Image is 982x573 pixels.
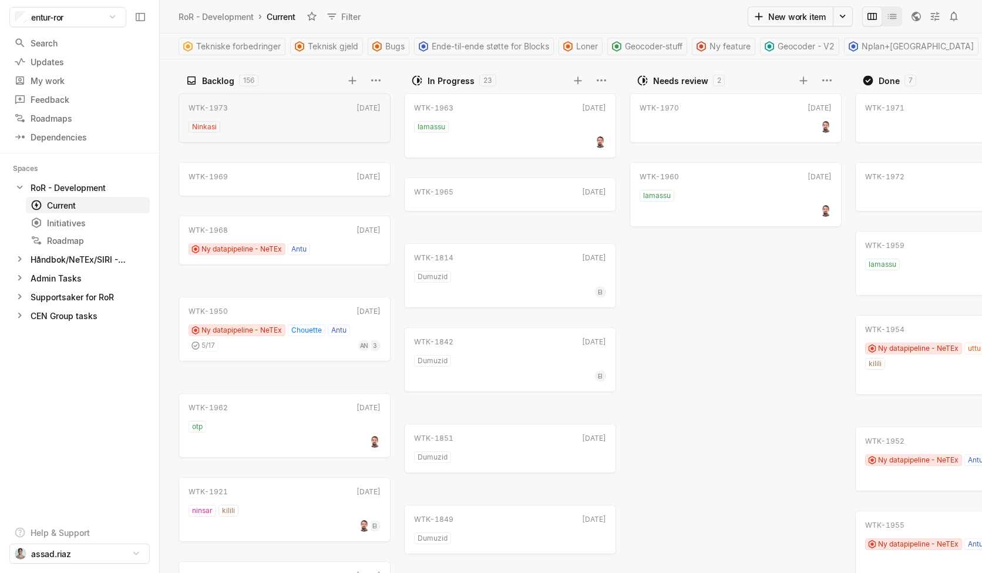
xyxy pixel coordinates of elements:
span: Ny datapipeline - NeTEx [201,244,282,254]
span: Ny datapipeline - NeTEx [878,539,959,549]
div: WTK-1849 [414,514,453,525]
a: My work [9,72,150,89]
a: WTK-1814[DATE]DumuzidEI [404,243,616,308]
a: WTK-1970[DATE] [630,93,842,143]
div: WTK-1962[DATE]otp [179,390,391,461]
div: [DATE] [357,225,381,236]
div: Admin Tasks [9,270,150,286]
div: [DATE] [582,187,606,197]
div: WTK-1950[DATE]Ny datapipeline - NeTExChouetteAntu5/17AN3 [179,293,391,365]
div: board and list toggle [862,6,902,26]
div: Initiatives [31,217,145,229]
a: WTK-1973[DATE]Ninkasi [179,93,391,143]
div: Done [879,75,900,87]
span: kilili [869,358,882,369]
span: uttu [968,343,981,354]
a: Updates [9,53,150,71]
span: Geocoder - V2 [778,38,835,55]
a: WTK-1963[DATE]lamassu [404,93,616,158]
div: WTK-1959 [865,240,904,251]
button: New work item [748,6,833,26]
a: WTK-1849[DATE]Dumuzid [404,505,616,554]
a: WTK-1965[DATE] [404,177,616,212]
div: Dependencies [14,131,145,143]
button: assad.riaz [9,544,150,564]
div: RoR - Development [179,11,254,23]
div: › [258,11,262,22]
div: WTK-1968 [189,225,228,236]
div: WTK-1970[DATE] [630,90,842,146]
img: 2fd66e39-8f6d-4667-9587-2bf3f143abb4.jpeg [369,436,381,448]
div: WTK-1970 [640,103,679,113]
span: Ny datapipeline - NeTEx [878,343,959,354]
div: Feedback [14,93,145,106]
div: Help & Support [31,527,90,539]
div: Backlog [202,75,234,87]
div: RoR - Development [31,182,106,194]
button: entur-ror [9,7,126,27]
div: Supportsaker for RoR [9,289,150,305]
span: Dumuzid [418,272,448,282]
div: grid [404,90,621,573]
div: [DATE] [582,337,606,347]
span: AN [360,340,368,351]
div: Updates [14,56,145,68]
div: WTK-1969 [189,172,228,182]
span: lamassu [869,259,896,270]
span: 5 / 17 [201,340,215,351]
span: Ny feature [709,38,751,55]
a: WTK-1962[DATE]otp [179,393,391,458]
span: lamassu [643,190,671,201]
a: RoR - Development [176,9,256,25]
span: EI [598,286,603,298]
div: WTK-1851[DATE]Dumuzid [404,420,616,477]
a: WTK-1969[DATE] [179,162,391,196]
div: Roadmaps [14,112,145,125]
div: 23 [479,75,496,86]
div: WTK-1952 [865,436,904,447]
div: WTK-1950 [189,306,228,317]
div: My work [14,75,145,87]
div: WTK-1963 [414,103,453,113]
div: WTK-1849[DATE]Dumuzid [404,501,616,558]
a: WTK-1968[DATE]Ny datapipeline - NeTExAntu [179,216,391,265]
div: WTK-1960 [640,172,679,182]
span: Loner [576,38,598,55]
div: WTK-1851 [414,433,453,444]
span: lamassu [418,122,445,132]
div: grid [179,90,396,573]
div: WTK-1973[DATE]Ninkasi [179,90,391,146]
span: Dumuzid [418,533,448,544]
div: 7 [904,75,916,86]
div: [DATE] [582,514,606,525]
span: Dumuzid [418,452,448,463]
a: WTK-1921[DATE]ninsarkililiEI [179,477,391,542]
div: WTK-1842[DATE]DumuzidEI [404,324,616,396]
span: Bugs [385,38,405,55]
a: WTK-1842[DATE]DumuzidEI [404,327,616,392]
span: Ny datapipeline - NeTEx [878,455,959,465]
div: [DATE] [357,103,381,113]
span: Ninkasi [192,122,217,132]
span: Chouette [291,325,322,336]
span: Dumuzid [418,356,448,366]
div: Current [264,9,298,25]
span: 3 [373,340,376,351]
div: 156 [239,75,258,86]
a: Feedback [9,91,150,108]
div: Admin Tasks [31,272,82,284]
img: 2fd66e39-8f6d-4667-9587-2bf3f143abb4.jpeg [358,520,370,532]
div: [DATE] [357,306,381,317]
div: WTK-1955 [865,520,904,531]
div: WTK-1921 [189,487,228,497]
div: WTK-1814[DATE]DumuzidEI [404,240,616,311]
img: 2fd66e39-8f6d-4667-9587-2bf3f143abb4.jpeg [820,121,832,133]
div: WTK-1971 [865,103,904,113]
a: WTK-1851[DATE]Dumuzid [404,424,616,473]
span: Ny datapipeline - NeTEx [201,325,282,336]
span: Geocoder-stuff [625,38,682,55]
div: WTK-1963[DATE]lamassu [404,90,616,162]
div: Spaces [13,163,52,175]
div: [DATE] [808,103,832,113]
div: WTK-1960[DATE]lamassu [630,159,842,230]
